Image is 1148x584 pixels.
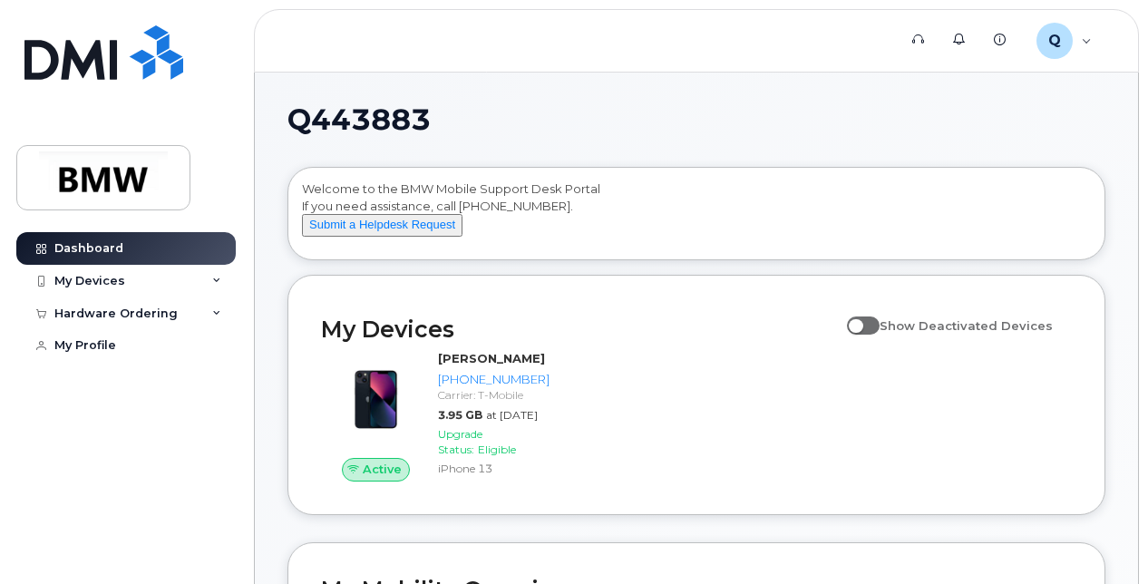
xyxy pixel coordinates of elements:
span: Active [363,461,402,478]
button: Submit a Helpdesk Request [302,214,462,237]
span: Eligible [478,443,516,456]
img: image20231002-3703462-1ig824h.jpeg [336,359,416,440]
a: Submit a Helpdesk Request [302,217,462,231]
div: Welcome to the BMW Mobile Support Desk Portal If you need assistance, call [PHONE_NUMBER]. [302,180,1091,253]
span: at [DATE] [486,408,538,422]
a: Active[PERSON_NAME][PHONE_NUMBER]Carrier: T-Mobile3.95 GBat [DATE]Upgrade Status:EligibleiPhone 13 [321,350,557,482]
span: Upgrade Status: [438,427,482,456]
span: Q443883 [287,106,431,133]
div: iPhone 13 [438,461,550,476]
strong: [PERSON_NAME] [438,351,545,365]
input: Show Deactivated Devices [847,308,861,323]
h2: My Devices [321,316,838,343]
span: 3.95 GB [438,408,482,422]
div: Carrier: T-Mobile [438,387,550,403]
span: Show Deactivated Devices [880,318,1053,333]
div: [PHONE_NUMBER] [438,371,550,388]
